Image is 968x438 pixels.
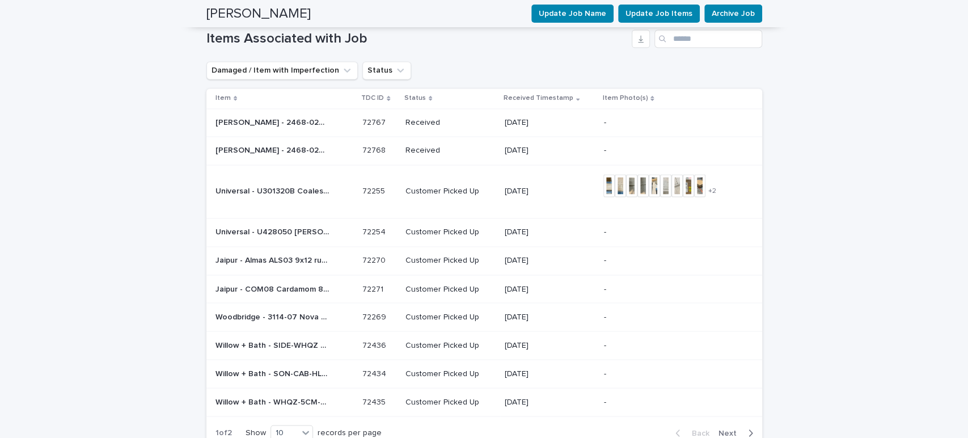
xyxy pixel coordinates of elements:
button: Next [714,428,762,438]
p: Universal - U428050 Avaline Carmen Dresser | 72254 [215,225,331,237]
p: 72436 [362,338,388,350]
p: Received [405,118,496,128]
input: Search [654,30,762,48]
tr: Willow + Bath - SIDE-WHQZ A 21 in Sidesplash White | 72436Willow + Bath - SIDE-WHQZ A 21 in Sides... [206,331,762,360]
span: Next [718,429,743,437]
p: Woodbridge - 3114-07 Nova Sideboard | 72269 [215,310,331,322]
p: 72271 [362,282,386,294]
p: [DATE] [505,397,595,407]
p: TDC ID [361,92,384,104]
h2: [PERSON_NAME] [206,6,311,22]
p: - [603,118,717,128]
p: [DATE] [505,256,595,266]
p: 72255 [362,184,387,196]
p: 72270 [362,254,388,266]
p: - [603,340,717,350]
p: - [603,397,717,407]
p: - [603,256,717,266]
p: - [603,228,717,237]
button: Damaged / Item with Imperfection [206,61,358,79]
p: Jaipur - COM08 Cardamom 8x10 rug | 72271 [215,282,331,294]
button: Status [362,61,411,79]
p: Customer Picked Up [405,228,496,237]
p: [DATE] [505,228,595,237]
p: - [603,284,717,294]
p: - [603,146,717,155]
p: Item [215,92,231,104]
p: Willow + Bath - WHQZ-5CM-NH-48S 48 in. W x 22 in. D White Quartz 5 CM Straight Edge | 72435 [215,395,331,407]
p: Jaipur - Almas ALS03 9x12 rug | 72270 [215,254,331,266]
p: Customer Picked Up [405,312,496,322]
p: [DATE] [505,146,595,155]
p: 72768 [362,144,388,155]
button: Update Job Items [618,5,700,23]
p: records per page [318,428,382,437]
p: 72767 [362,116,388,128]
p: Customer Picked Up [405,187,496,196]
p: Received Timestamp [504,92,573,104]
button: Back [666,428,714,438]
p: Customer Picked Up [405,397,496,407]
tr: [PERSON_NAME] - 2468-0270Z Ventura Colors Nightstand | 72768[PERSON_NAME] - 2468-0270Z Ventura Co... [206,137,762,165]
p: - [603,312,717,322]
span: Back [685,429,709,437]
p: Customer Picked Up [405,256,496,266]
p: [DATE] [505,187,595,196]
tr: [PERSON_NAME] - 2468-0270Z Ventura Colors Nightstand | 72767[PERSON_NAME] - 2468-0270Z Ventura Co... [206,108,762,137]
p: Bassett - 2468-0270Z Ventura Colors Nightstand | 72768 [215,144,331,155]
tr: Universal - U428050 [PERSON_NAME] [PERSON_NAME] | 72254Universal - U428050 [PERSON_NAME] [PERSON_... [206,218,762,247]
h1: Items Associated with Job [206,31,627,47]
tr: Willow + Bath - WHQZ-5CM-NH-48S 48 in. W x 22 in. D White Quartz 5 CM Straight Edge | 72435Willow... [206,388,762,416]
p: [DATE] [505,284,595,294]
tr: Universal - U301320B Coalesce [PERSON_NAME] Bed [PERSON_NAME] | 72255Universal - U301320B Coalesc... [206,165,762,218]
p: 72435 [362,395,388,407]
tr: Willow + Bath - SON-CAB-HLN-47S 47 in. W x 22 in. D Sonoma Bathroom Single Sink Vanity in [GEOGRA... [206,359,762,388]
p: 72254 [362,225,388,237]
span: Archive Job [712,8,755,19]
p: [DATE] [505,312,595,322]
span: + 2 [708,188,716,195]
p: Willow + Bath - SIDE-WHQZ A 21 in Sidesplash White | 72436 [215,338,331,350]
p: Customer Picked Up [405,340,496,350]
p: - [603,369,717,378]
tr: Woodbridge - 3114-07 Nova Sideboard | 72269Woodbridge - 3114-07 Nova Sideboard | 72269 7226972269... [206,303,762,331]
p: Show [246,428,266,437]
p: [DATE] [505,340,595,350]
p: Status [404,92,426,104]
p: Received [405,146,496,155]
p: [DATE] [505,369,595,378]
tr: Jaipur - COM08 Cardamom 8x10 rug | 72271Jaipur - COM08 Cardamom 8x10 rug | 72271 7227172271 Custo... [206,275,762,303]
p: Universal - U301320B Coalesce Silva Bed King | 72255 [215,184,331,196]
p: Item Photo(s) [602,92,648,104]
button: Update Job Name [531,5,614,23]
tr: Jaipur - Almas ALS03 9x12 rug | 72270Jaipur - Almas ALS03 9x12 rug | 72270 7227072270 Customer Pi... [206,246,762,275]
p: Customer Picked Up [405,284,496,294]
p: Willow + Bath - SON-CAB-HLN-47S 47 in. W x 22 in. D Sonoma Bathroom Single Sink Vanity in Hale | ... [215,367,331,378]
p: [DATE] [505,118,595,128]
button: Archive Job [704,5,762,23]
p: Bassett - 2468-0270Z Ventura Colors Nightstand | 72767 [215,116,331,128]
span: Update Job Items [625,8,692,19]
p: 72434 [362,367,388,378]
span: Update Job Name [539,8,606,19]
p: 72269 [362,310,388,322]
p: Customer Picked Up [405,369,496,378]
